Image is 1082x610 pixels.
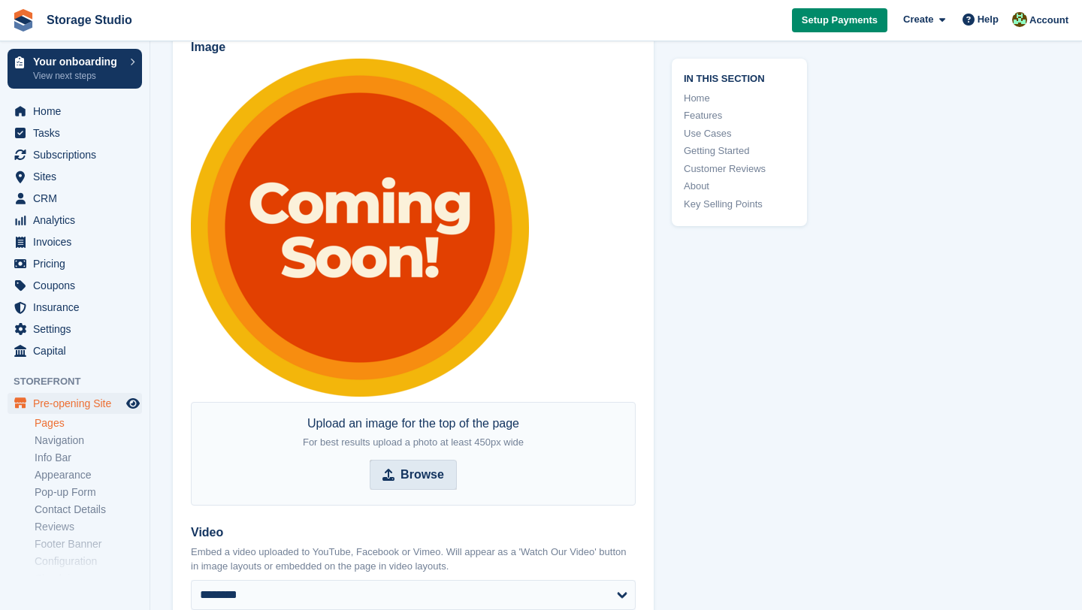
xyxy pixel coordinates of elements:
a: Storage Studio [41,8,138,32]
span: Invoices [33,231,123,252]
span: Capital [33,340,123,361]
p: Your onboarding [33,56,122,67]
a: menu [8,166,142,187]
a: menu [8,188,142,209]
a: menu [8,275,142,296]
a: menu [8,231,142,252]
a: Footer Banner [35,537,142,551]
a: Getting Started [684,143,795,159]
a: Navigation [35,433,142,448]
input: Browse [370,460,457,490]
span: Storefront [14,374,150,389]
a: menu [8,210,142,231]
a: Use Cases [684,126,795,141]
a: Preview store [124,394,142,412]
span: Create [903,12,933,27]
span: Home [33,101,123,122]
a: Info Bar [35,451,142,465]
a: Check-in [35,572,142,586]
a: menu [8,144,142,165]
span: Help [978,12,999,27]
a: menu [8,297,142,318]
a: Contact Details [35,503,142,517]
img: stora-icon-8386f47178a22dfd0bd8f6a31ec36ba5ce8667c1dd55bd0f319d3a0aa187defe.svg [12,9,35,32]
span: Insurance [33,297,123,318]
a: Customer Reviews [684,162,795,177]
p: View next steps [33,69,122,83]
label: Video [191,524,636,542]
span: Pre-opening Site [33,393,123,414]
a: Appearance [35,468,142,482]
a: Your onboarding View next steps [8,49,142,89]
a: menu [8,319,142,340]
a: menu [8,253,142,274]
a: Key Selling Points [684,197,795,212]
a: Reviews [35,520,142,534]
a: Pop-up Form [35,485,142,500]
a: Setup Payments [792,8,887,33]
label: Image [191,38,636,56]
a: menu [8,393,142,414]
span: Analytics [33,210,123,231]
span: Sites [33,166,123,187]
a: menu [8,340,142,361]
a: About [684,179,795,194]
span: Setup Payments [802,13,878,28]
span: For best results upload a photo at least 450px wide [303,436,524,448]
a: Configuration [35,554,142,569]
a: Home [684,91,795,106]
span: Pricing [33,253,123,274]
span: Settings [33,319,123,340]
p: Embed a video uploaded to YouTube, Facebook or Vimeo. Will appear as a 'Watch Our Video' button i... [191,545,636,574]
span: Coupons [33,275,123,296]
span: Account [1029,13,1068,28]
span: CRM [33,188,123,209]
a: menu [8,101,142,122]
span: Tasks [33,122,123,143]
a: Pages [35,416,142,430]
a: Features [684,108,795,123]
span: Subscriptions [33,144,123,165]
strong: Browse [400,466,444,484]
span: In this section [684,71,795,85]
a: menu [8,122,142,143]
img: Original%20on%20transparent%20(7)%20copy.png [191,59,529,397]
div: Upload an image for the top of the page [303,415,524,451]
